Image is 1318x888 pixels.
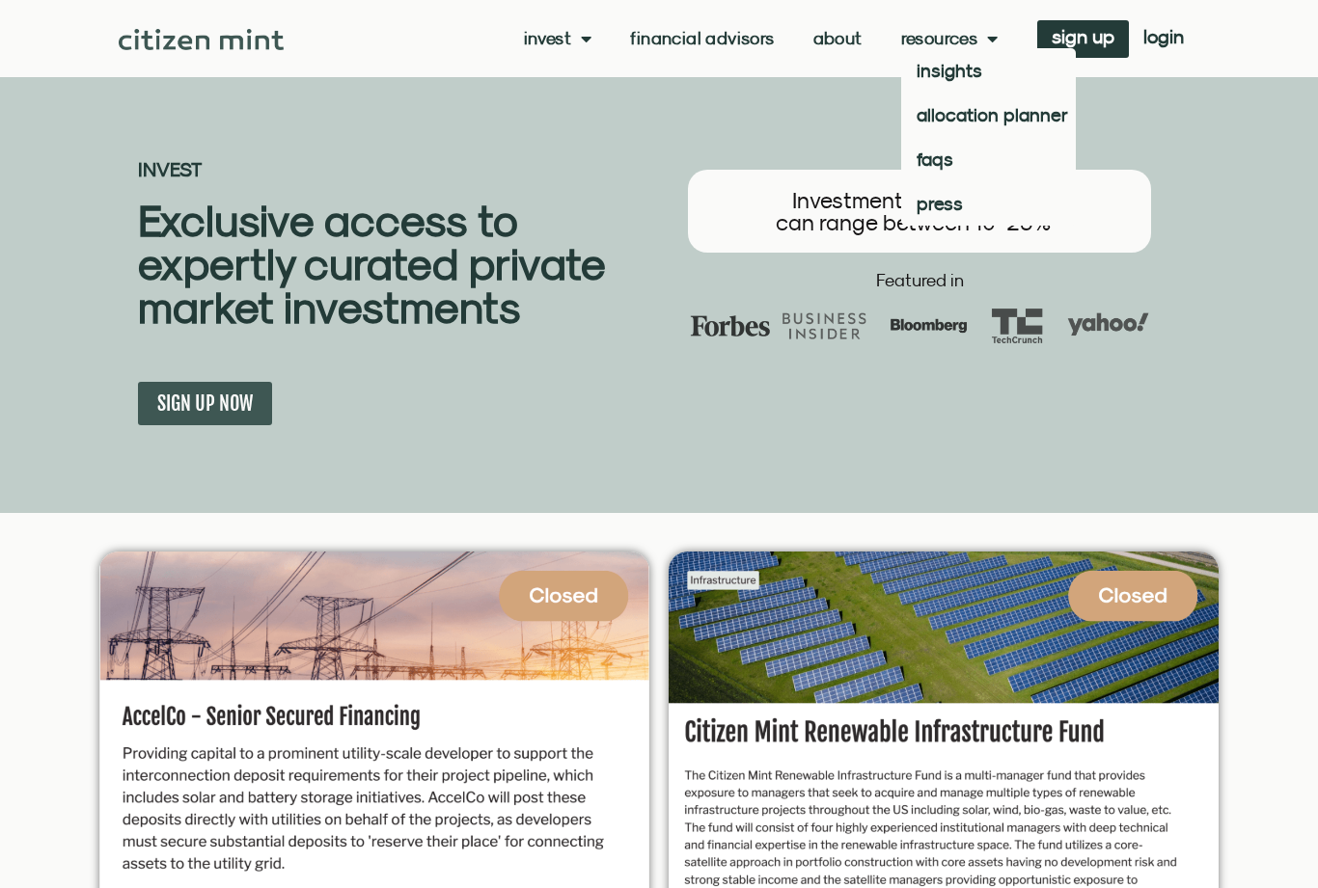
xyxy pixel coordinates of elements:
a: login [1129,20,1198,58]
a: Resources [901,29,999,48]
a: Financial Advisors [630,29,774,48]
h2: Featured in [669,272,1170,289]
ul: Resources [901,48,1076,226]
span: SIGN UP NOW [157,391,253,416]
b: Exclusive access to expertly curated private market investments [138,195,605,333]
a: faqs [901,137,1076,181]
h2: INVEST [138,160,659,179]
img: Citizen Mint [119,29,284,50]
span: sign up [1052,30,1114,43]
a: About [813,29,863,48]
a: Invest [524,29,592,48]
a: insights [901,48,1076,93]
h3: Investment target returns can range between 10-25%* [707,189,1132,233]
a: press [901,181,1076,226]
a: allocation planner [901,93,1076,137]
a: sign up [1037,20,1129,58]
a: SIGN UP NOW [138,382,272,425]
span: login [1143,30,1184,43]
nav: Menu [524,29,999,48]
